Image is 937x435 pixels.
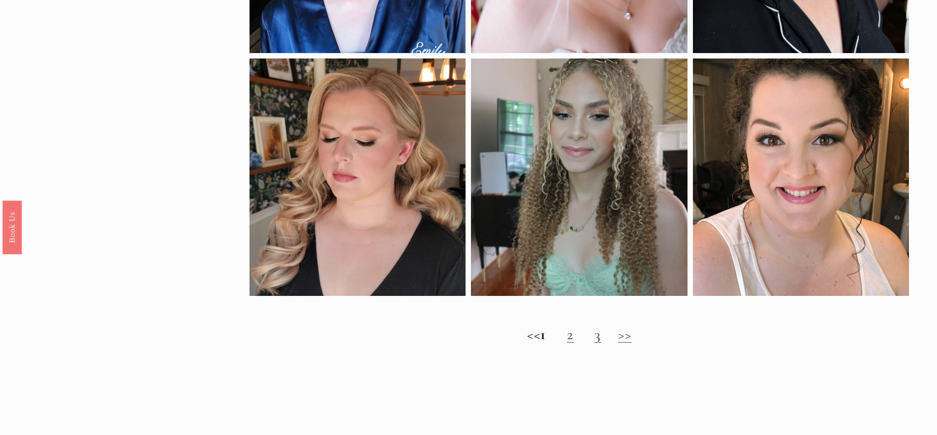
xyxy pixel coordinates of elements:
a: 2 [567,325,574,344]
a: 3 [594,325,601,344]
strong: 1 [540,325,546,344]
a: Book Us [2,200,22,254]
a: >> [618,325,631,344]
h2: << [250,326,909,344]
